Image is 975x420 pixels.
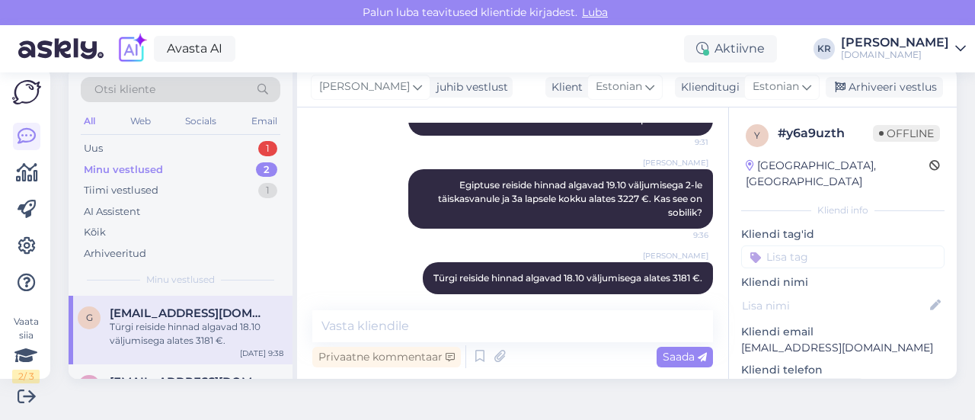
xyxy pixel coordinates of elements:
span: Estonian [753,79,799,95]
span: Luba [577,5,612,19]
span: 9:36 [651,229,708,241]
p: Kliendi tag'id [741,226,945,242]
div: Arhiveeri vestlus [826,77,943,98]
span: [PERSON_NAME] [643,250,708,261]
div: Privaatne kommentaar [312,347,461,367]
div: KR [814,38,835,59]
div: Türgi reiside hinnad algavad 18.10 väljumisega alates 3181 €. [110,320,283,348]
span: Jurgentatjana@gmail.com [110,375,268,389]
span: y [754,130,760,141]
div: Aktiivne [684,35,777,63]
p: Kliendi email [741,324,945,340]
div: 1 [258,183,277,198]
div: Arhiveeritud [84,246,146,261]
span: Estonian [596,79,642,95]
span: g [86,312,93,323]
div: Socials [182,111,219,131]
span: [PERSON_NAME] [643,157,708,168]
div: Tiimi vestlused [84,183,158,198]
p: Kliendi nimi [741,274,945,290]
div: [GEOGRAPHIC_DATA], [GEOGRAPHIC_DATA] [746,158,929,190]
img: explore-ai [116,33,148,65]
span: 9:38 [651,295,708,306]
p: Kliendi telefon [741,362,945,378]
div: [DATE] 9:38 [240,348,283,359]
input: Lisa tag [741,245,945,268]
span: [PERSON_NAME] [319,79,410,95]
div: AI Assistent [84,204,140,220]
span: Türgi reiside hinnad algavad 18.10 väljumisega alates 3181 €. [433,272,702,284]
a: Avasta AI [154,36,235,62]
div: All [81,111,98,131]
p: [EMAIL_ADDRESS][DOMAIN_NAME] [741,340,945,356]
div: Uus [84,141,103,156]
span: Saada [663,350,707,364]
div: Küsi telefoninumbrit [741,378,864,399]
div: [DOMAIN_NAME] [841,49,949,61]
div: Vaata siia [12,315,40,383]
div: Klient [545,79,583,95]
div: juhib vestlust [430,79,508,95]
div: 1 [258,141,277,156]
div: # y6a9uzth [778,124,873,143]
img: Askly Logo [12,80,41,104]
div: Klienditugi [675,79,740,95]
span: Offline [873,125,940,142]
span: Otsi kliente [94,82,155,98]
a: [PERSON_NAME][DOMAIN_NAME] [841,37,966,61]
div: [PERSON_NAME] [841,37,949,49]
span: Egiptuse reiside hinnad algavad 19.10 väljumisega 2-le täiskasvanule ja 3a lapsele kokku alates 3... [438,179,705,218]
div: Web [127,111,154,131]
div: Kõik [84,225,106,240]
div: Email [248,111,280,131]
span: Minu vestlused [146,273,215,287]
span: georgtambre@gmail.com [110,306,268,320]
span: 9:31 [651,136,708,148]
div: 2 [256,162,277,178]
div: Kliendi info [741,204,945,217]
input: Lisa nimi [742,297,927,314]
div: Minu vestlused [84,162,163,178]
div: 2 / 3 [12,370,40,383]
